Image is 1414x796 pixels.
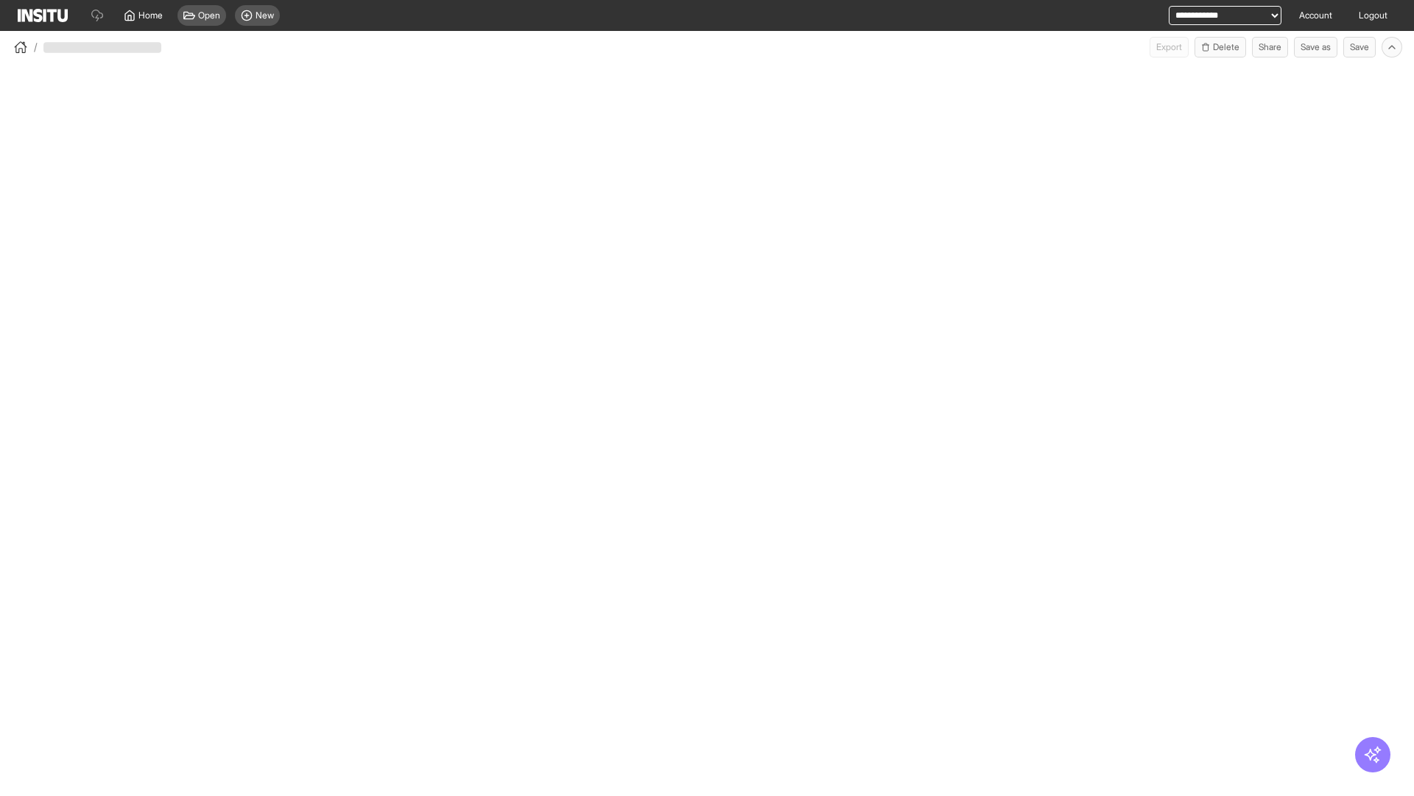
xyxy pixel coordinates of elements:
[198,10,220,21] span: Open
[1252,37,1288,57] button: Share
[1294,37,1337,57] button: Save as
[138,10,163,21] span: Home
[256,10,274,21] span: New
[12,38,38,56] button: /
[1150,37,1189,57] button: Export
[1343,37,1376,57] button: Save
[34,40,38,55] span: /
[1150,37,1189,57] span: Can currently only export from Insights reports.
[18,9,68,22] img: Logo
[1195,37,1246,57] button: Delete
